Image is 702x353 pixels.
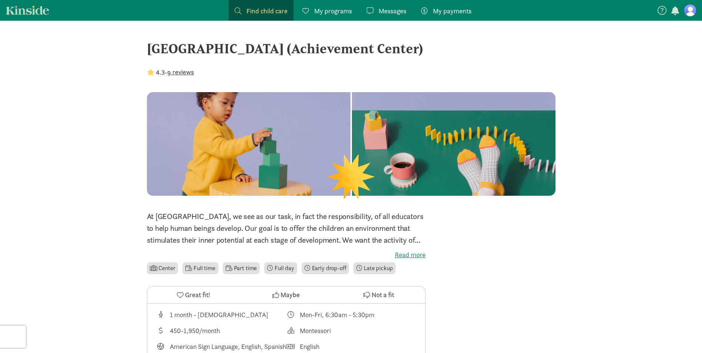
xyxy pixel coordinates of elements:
[300,310,374,320] div: Mon-Fri, 6:30am - 5:30pm
[156,342,286,352] div: Languages taught
[379,6,406,16] span: Messages
[286,310,416,320] div: Class schedule
[281,290,300,300] span: Maybe
[372,290,394,300] span: Not a fit
[147,67,194,77] div: -
[185,290,210,300] span: Great fit!
[170,326,220,336] div: 450-1,950/month
[156,310,286,320] div: Age range for children that this provider cares for
[170,310,268,320] div: 1 month - [DEMOGRAPHIC_DATA]
[147,262,178,274] li: Center
[156,326,286,336] div: Average tuition for this program
[182,262,218,274] li: Full time
[147,251,426,259] label: Read more
[147,211,426,246] p: At [GEOGRAPHIC_DATA], we see as our task, in fact the responsibility, of all educators to help hu...
[286,342,416,352] div: Languages spoken
[6,6,49,15] a: Kinside
[286,326,416,336] div: This provider's education philosophy
[300,342,319,352] div: English
[156,68,165,77] strong: 4.3
[223,262,260,274] li: Part time
[433,6,471,16] span: My payments
[332,286,425,303] button: Not a fit
[300,326,331,336] div: Montessori
[240,286,332,303] button: Maybe
[147,38,555,58] div: [GEOGRAPHIC_DATA] (Achievement Center)
[246,6,288,16] span: Find child care
[353,262,396,274] li: Late pickup
[147,286,240,303] button: Great fit!
[264,262,297,274] li: Full day
[167,67,194,77] button: 9 reviews
[170,342,286,352] div: American Sign Language, English, Spanish
[314,6,352,16] span: My programs
[302,262,349,274] li: Early drop-off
